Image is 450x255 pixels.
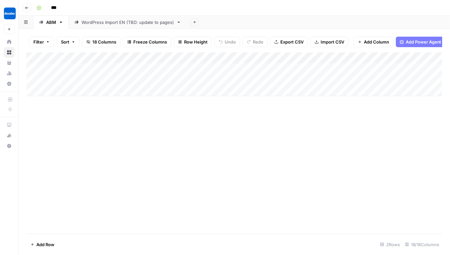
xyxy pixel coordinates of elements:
[4,8,16,19] img: Docebo Logo
[174,37,212,47] button: Row Height
[280,39,304,45] span: Export CSV
[4,5,14,22] button: Workspace: Docebo
[310,37,348,47] button: Import CSV
[36,241,54,248] span: Add Row
[4,120,14,130] a: AirOps Academy
[396,37,445,47] button: Add Power Agent
[4,79,14,89] a: Settings
[82,37,121,47] button: 18 Columns
[69,16,187,29] a: WordPress Import EN (TBD: update to pages)
[406,39,441,45] span: Add Power Agent
[4,141,14,151] button: Help + Support
[61,39,69,45] span: Sort
[253,39,263,45] span: Redo
[4,47,14,58] a: Browse
[270,37,308,47] button: Export CSV
[321,39,344,45] span: Import CSV
[403,239,442,250] div: 18/18 Columns
[57,37,80,47] button: Sort
[92,39,116,45] span: 18 Columns
[4,58,14,68] a: Your Data
[82,19,174,26] div: WordPress Import EN (TBD: update to pages)
[225,39,236,45] span: Undo
[4,68,14,79] a: Usage
[354,37,393,47] button: Add Column
[33,16,69,29] a: ABM
[364,39,389,45] span: Add Column
[184,39,208,45] span: Row Height
[29,37,54,47] button: Filter
[4,131,14,140] div: What's new?
[123,37,171,47] button: Freeze Columns
[4,37,14,47] a: Home
[46,19,56,26] div: ABM
[4,130,14,141] button: What's new?
[378,239,403,250] div: 2 Rows
[133,39,167,45] span: Freeze Columns
[27,239,58,250] button: Add Row
[33,39,44,45] span: Filter
[243,37,268,47] button: Redo
[215,37,240,47] button: Undo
